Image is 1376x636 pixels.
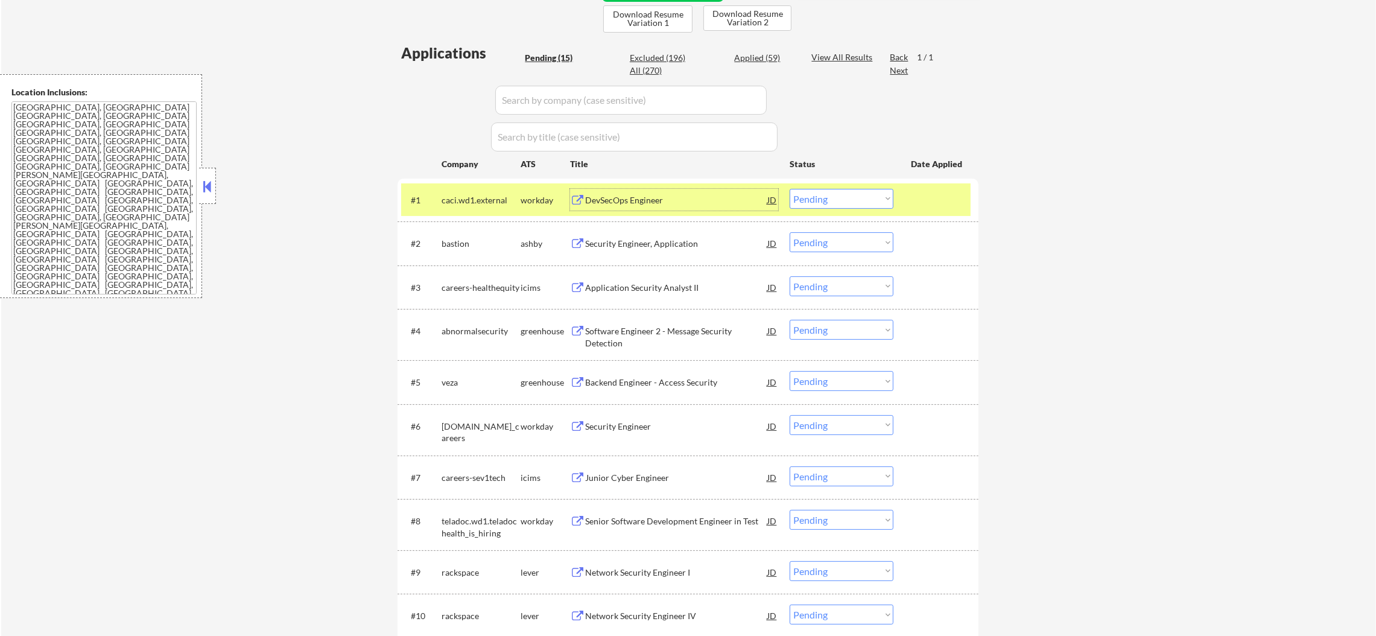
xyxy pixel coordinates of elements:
[766,510,778,532] div: JD
[411,610,432,622] div: #10
[411,421,432,433] div: #6
[766,232,778,254] div: JD
[766,466,778,488] div: JD
[734,52,794,64] div: Applied (59)
[411,282,432,294] div: #3
[603,5,693,33] button: Download Resume Variation 1
[766,320,778,342] div: JD
[411,472,432,484] div: #7
[811,51,876,63] div: View All Results
[766,276,778,298] div: JD
[521,472,570,484] div: icims
[790,153,893,174] div: Status
[890,65,909,77] div: Next
[521,325,570,337] div: greenhouse
[521,610,570,622] div: lever
[585,238,767,250] div: Security Engineer, Application
[411,238,432,250] div: #2
[442,472,521,484] div: careers-sev1tech
[521,194,570,206] div: workday
[442,325,521,337] div: abnormalsecurity
[442,567,521,579] div: rackspace
[521,282,570,294] div: icims
[521,158,570,170] div: ATS
[521,421,570,433] div: workday
[630,65,690,77] div: All (270)
[442,421,521,444] div: [DOMAIN_NAME]_careers
[411,515,432,527] div: #8
[890,51,909,63] div: Back
[521,515,570,527] div: workday
[411,377,432,389] div: #5
[917,51,945,63] div: 1 / 1
[442,282,521,294] div: careers-healthequity
[442,610,521,622] div: rackspace
[495,86,767,115] input: Search by company (case sensitive)
[442,238,521,250] div: bastion
[11,86,197,98] div: Location Inclusions:
[570,158,778,170] div: Title
[766,371,778,393] div: JD
[585,194,767,206] div: DevSecOps Engineer
[766,561,778,583] div: JD
[442,194,521,206] div: caci.wd1.external
[703,5,791,31] button: Download Resume Variation 2
[521,567,570,579] div: lever
[442,158,521,170] div: Company
[442,515,521,539] div: teladoc.wd1.teladochealth_is_hiring
[491,122,778,151] input: Search by title (case sensitive)
[766,189,778,211] div: JD
[585,472,767,484] div: Junior Cyber Engineer
[411,325,432,337] div: #4
[411,194,432,206] div: #1
[521,377,570,389] div: greenhouse
[521,238,570,250] div: ashby
[585,515,767,527] div: Senior Software Development Engineer in Test
[630,52,690,64] div: Excluded (196)
[442,377,521,389] div: veza
[585,377,767,389] div: Backend Engineer - Access Security
[585,421,767,433] div: Security Engineer
[585,567,767,579] div: Network Security Engineer I
[411,567,432,579] div: #9
[585,325,767,349] div: Software Engineer 2 - Message Security Detection
[766,415,778,437] div: JD
[911,158,964,170] div: Date Applied
[766,605,778,626] div: JD
[585,610,767,622] div: Network Security Engineer IV
[585,282,767,294] div: Application Security Analyst II
[401,46,521,60] div: Applications
[525,52,585,64] div: Pending (15)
